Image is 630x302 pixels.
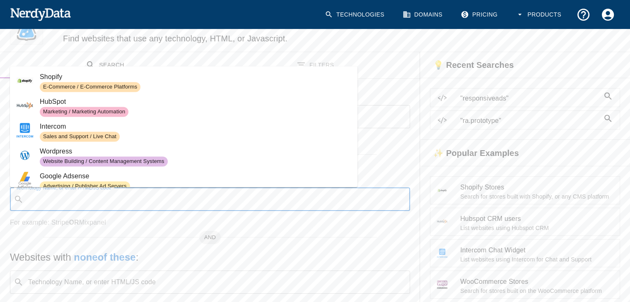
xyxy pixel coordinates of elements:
[199,233,221,242] span: AND
[40,108,128,116] span: Marketing / Marketing Automation
[10,251,410,264] h5: Websites with :
[40,171,351,181] span: Google Adsense
[430,176,620,204] a: Shopify StoresSearch for stores built with Shopify, or any CMS platform
[460,277,613,287] span: WooCommerce Stores
[596,2,620,27] button: Account Settings
[69,219,79,226] b: OR
[40,146,351,156] span: Wordpress
[40,72,351,82] span: Shopify
[430,208,620,236] a: Hubspot CRM usersList websites using Hubspot CRM
[460,287,613,295] p: Search for stores built on the WooCommerce platform
[430,88,620,107] a: "responsiveads"
[430,110,620,129] a: "ra.prototype"
[430,239,620,267] a: Intercom Chat WidgetList websites using Intercom for Chat and Support
[460,93,600,103] span: "responsiveads"
[10,218,410,228] p: For example: Stripe Mixpanel
[460,245,613,255] span: Intercom Chat Widget
[460,116,600,126] span: "ra.prototype"
[40,122,351,132] span: Intercom
[460,224,613,232] p: List websites using Hubspot CRM
[460,214,613,224] span: Hubspot CRM users
[460,182,613,192] span: Shopify Stores
[40,158,168,165] span: Website Building / Content Management Systems
[210,52,420,78] button: Filters
[40,133,120,141] span: Sales and Support / Live Chat
[40,83,140,91] span: E-Commerce / E-Commerce Platforms
[460,192,613,201] p: Search for stores built with Shopify, or any CMS platform
[63,32,338,45] h6: Find websites that use any technology, HTML, or Javascript.
[40,182,130,190] span: Advertising / Publisher Ad Servers
[398,2,449,27] a: Domains
[74,252,135,263] b: none of these
[571,2,596,27] button: Support and Documentation
[511,2,568,27] button: Products
[456,2,504,27] a: Pricing
[16,184,111,191] label: Technology Name, or enter HTML/JS code
[430,271,620,299] a: WooCommerce StoresSearch for stores built on the WooCommerce platform
[460,255,613,264] p: List websites using Intercom for Chat and Support
[420,52,520,78] h6: 💡 Recent Searches
[320,2,391,27] a: Technologies
[420,140,525,165] h6: ✨ Popular Examples
[10,6,71,22] img: NerdyData.com
[40,97,351,107] span: HubSpot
